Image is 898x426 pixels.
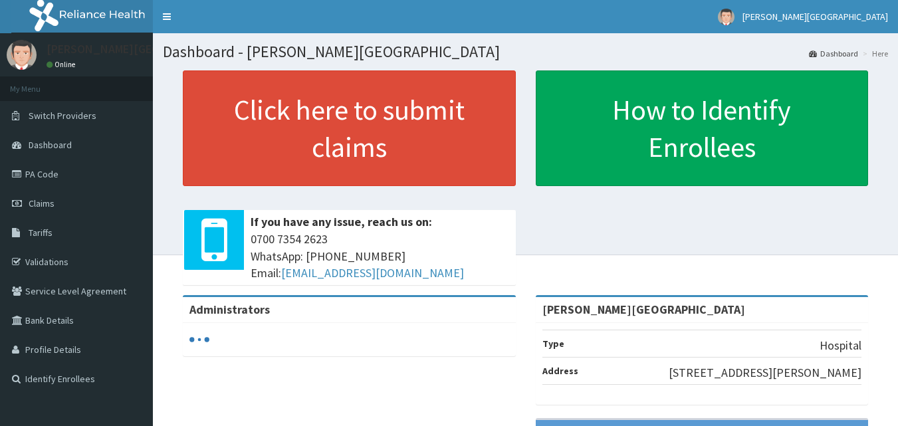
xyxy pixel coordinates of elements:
[742,11,888,23] span: [PERSON_NAME][GEOGRAPHIC_DATA]
[718,9,734,25] img: User Image
[189,302,270,317] b: Administrators
[7,40,37,70] img: User Image
[542,302,745,317] strong: [PERSON_NAME][GEOGRAPHIC_DATA]
[183,70,516,186] a: Click here to submit claims
[820,337,861,354] p: Hospital
[669,364,861,381] p: [STREET_ADDRESS][PERSON_NAME]
[542,365,578,377] b: Address
[47,60,78,69] a: Online
[47,43,243,55] p: [PERSON_NAME][GEOGRAPHIC_DATA]
[29,227,53,239] span: Tariffs
[29,110,96,122] span: Switch Providers
[859,48,888,59] li: Here
[251,231,509,282] span: 0700 7354 2623 WhatsApp: [PHONE_NUMBER] Email:
[251,214,432,229] b: If you have any issue, reach us on:
[542,338,564,350] b: Type
[29,197,55,209] span: Claims
[809,48,858,59] a: Dashboard
[189,330,209,350] svg: audio-loading
[536,70,869,186] a: How to Identify Enrollees
[29,139,72,151] span: Dashboard
[163,43,888,60] h1: Dashboard - [PERSON_NAME][GEOGRAPHIC_DATA]
[281,265,464,280] a: [EMAIL_ADDRESS][DOMAIN_NAME]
